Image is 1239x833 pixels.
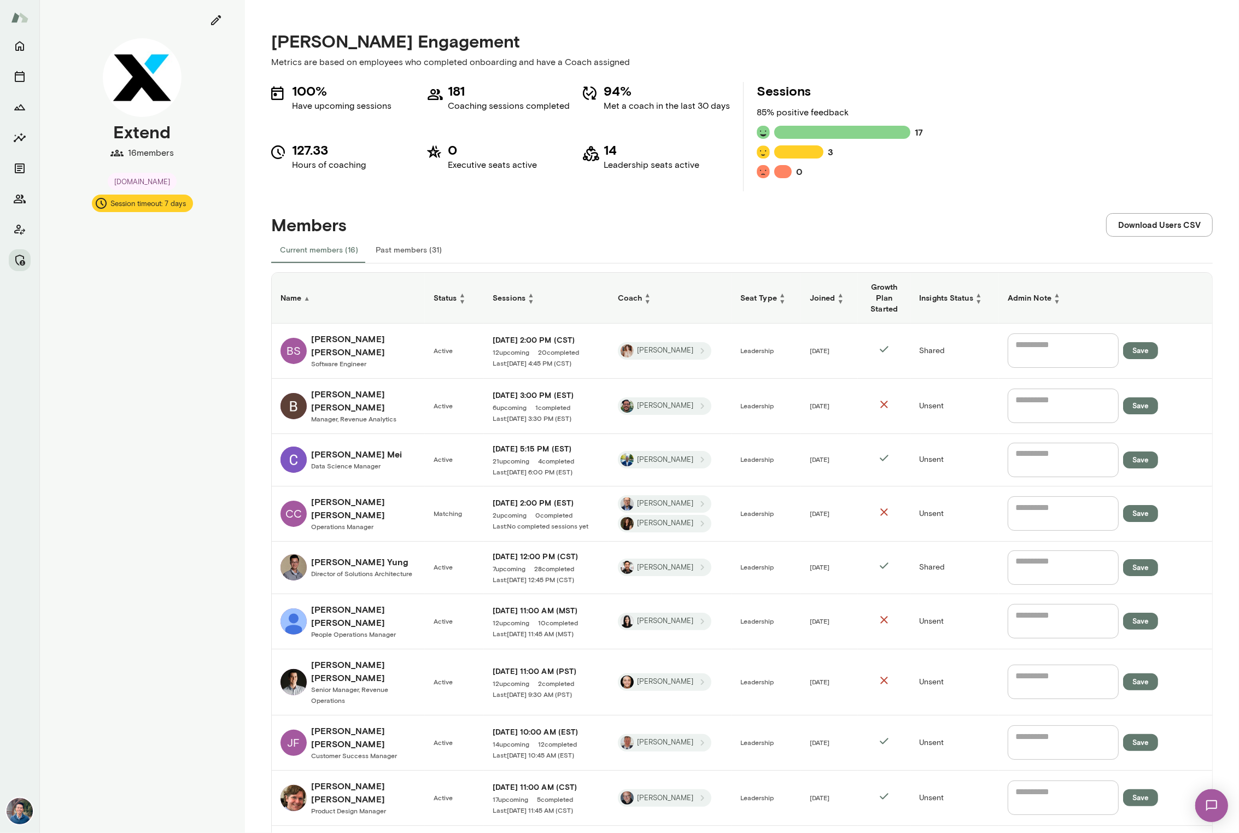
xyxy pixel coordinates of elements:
[448,141,537,159] h5: 0
[280,603,416,640] a: Dani Berte[PERSON_NAME] [PERSON_NAME]People Operations Manager
[630,518,700,529] span: [PERSON_NAME]
[493,390,600,401] a: [DATE] 3:00 PM (EST)
[644,298,651,304] span: ▼
[810,347,829,354] span: [DATE]
[280,724,416,761] a: JF[PERSON_NAME] [PERSON_NAME]Customer Success Manager
[1123,673,1158,690] button: Save
[280,495,416,532] a: CC[PERSON_NAME] [PERSON_NAME]Operations Manager
[292,82,391,99] h5: 100%
[459,291,466,298] span: ▲
[1123,613,1158,630] button: Save
[459,298,466,304] span: ▼
[434,509,462,517] span: Matching
[538,679,574,688] a: 2completed
[1054,298,1060,304] span: ▼
[757,165,770,178] img: feedback icon
[621,400,634,413] img: Mike Valdez Landeros
[448,159,537,172] p: Executive seats active
[837,298,844,304] span: ▼
[538,456,574,465] span: 4 completed
[9,127,31,149] button: Insights
[757,82,923,99] h5: Sessions
[538,618,578,627] span: 10 completed
[1123,734,1158,751] button: Save
[311,523,373,530] span: Operations Manager
[493,740,529,748] a: 14upcoming
[108,177,177,187] span: [DOMAIN_NAME]
[280,608,307,635] img: Dani Berte
[434,563,453,571] span: Active
[434,291,475,304] h6: Status
[618,734,711,752] div: Jonathan Mars[PERSON_NAME]
[621,497,634,511] img: Valentin Wu
[740,617,774,625] span: Leadership
[493,403,527,412] a: 6upcoming
[280,669,307,695] img: Dean Poplawski
[618,673,711,691] div: James Menezes[PERSON_NAME]
[493,679,529,688] span: 12 upcoming
[311,462,381,470] span: Data Science Manager
[740,509,774,517] span: Leadership
[280,730,307,756] div: JF
[280,785,307,811] img: Jonathan Sims
[910,379,999,434] td: Unsent
[1123,397,1158,414] button: Save
[810,402,829,409] span: [DATE]
[621,561,634,574] img: Albert Villarde
[621,791,634,805] img: Nick Gould
[618,495,711,513] div: Valentin Wu[PERSON_NAME]
[292,141,366,159] h5: 127.33
[493,359,600,367] a: Last:[DATE] 4:45 PM (CST)
[434,738,453,746] span: Active
[528,298,534,304] span: ▼
[292,99,391,113] p: Have upcoming sessions
[204,9,227,32] button: edit
[810,455,829,463] span: [DATE]
[9,249,31,271] button: Manage
[810,794,829,801] span: [DATE]
[618,559,711,576] div: Albert Villarde[PERSON_NAME]
[493,551,600,562] h6: [DATE] 12:00 PM (CST)
[493,511,527,519] a: 2upcoming
[271,56,1213,69] p: Metrics are based on employees who completed onboarding and have a Coach assigned
[311,752,397,759] span: Customer Success Manager
[535,511,572,519] a: 0completed
[604,141,699,159] h5: 14
[434,347,453,354] span: Active
[280,447,307,473] img: Charlie Mei
[630,345,700,356] span: [PERSON_NAME]
[779,291,786,298] span: ▲
[740,794,774,801] span: Leadership
[493,782,600,793] a: [DATE] 11:00 AM (CST)
[740,291,792,304] h6: Seat Type
[493,795,528,803] span: 17 upcoming
[810,617,829,625] span: [DATE]
[740,347,774,354] span: Leadership
[434,617,453,625] span: Active
[280,447,416,473] a: Charlie Mei[PERSON_NAME] MeiData Science Manager
[534,564,574,573] span: 28 completed
[434,402,453,409] span: Active
[910,324,999,379] td: Shared
[810,738,829,746] span: [DATE]
[493,456,529,465] span: 21 upcoming
[280,779,416,817] a: Jonathan Sims[PERSON_NAME] [PERSON_NAME]Product Design Manager
[280,554,416,580] a: Chun Yung[PERSON_NAME] YungDirector of Solutions Architecture
[311,685,388,704] span: Senior Manager, Revenue Operations
[128,146,174,160] p: 16 members
[493,679,529,688] a: 12upcoming
[280,332,416,369] a: BS[PERSON_NAME] [PERSON_NAME]Software Engineer
[493,740,529,748] span: 14 upcoming
[537,795,573,803] a: 5completed
[493,750,574,759] span: Last: [DATE] 10:45 AM (EST)
[493,414,600,423] a: Last:[DATE] 3:30 PM (EST)
[493,467,600,476] a: Last:[DATE] 6:00 PM (EST)
[493,359,571,367] span: Last: [DATE] 4:45 PM (CST)
[311,658,416,684] h6: [PERSON_NAME] [PERSON_NAME]
[618,515,711,532] div: Carrie Atkin[PERSON_NAME]
[757,106,923,119] p: 85 % positive feedback
[538,740,577,748] a: 12completed
[311,603,416,629] h6: [PERSON_NAME] [PERSON_NAME]
[434,678,453,685] span: Active
[311,332,416,359] h6: [PERSON_NAME] [PERSON_NAME]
